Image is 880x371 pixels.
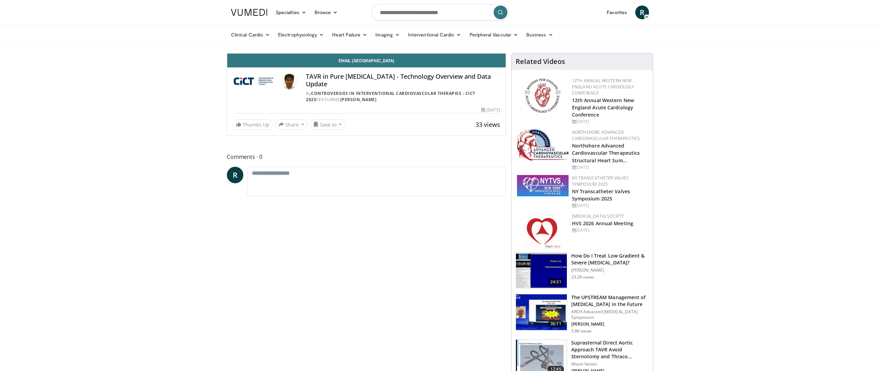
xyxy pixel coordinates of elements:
[635,6,649,19] a: R
[404,28,465,42] a: Interventional Cardio
[525,213,561,249] img: 0148279c-cbd4-41ce-850e-155379fed24c.png.150x105_q85_autocrop_double_scale_upscale_version-0.2.png
[548,320,564,327] span: 36:11
[310,119,345,130] button: Save to
[572,175,629,187] a: NY Transcatheter Valves Symposium 2025
[516,294,649,334] a: 36:11 The UPSTREAM Management of [MEDICAL_DATA] in the Future ARCH Advanced [MEDICAL_DATA] Sympos...
[572,97,634,118] a: 12th Annual Western New England Acute Cardiology Conference
[571,274,594,280] p: 23.2K views
[281,73,298,89] img: Avatar
[516,57,565,66] h4: Related Videos
[227,152,506,161] span: Comments 0
[227,53,506,54] video-js: Video Player
[524,78,562,114] img: 0954f259-7907-4053-a817-32a96463ecc8.png.150x105_q85_autocrop_double_scale_upscale_version-0.2.png
[227,167,243,183] a: R
[548,279,564,285] span: 24:31
[572,213,624,219] a: [MEDICAL_DATA] Society
[572,78,634,96] a: 12th Annual Western New England Acute Cardiology Conference
[328,28,371,42] a: Heart Failure
[233,73,278,89] img: Controversies in Interventional Cardiovascular Therapies - CICT 2025
[516,294,567,330] img: a6e1f2f4-af78-4c35-bad6-467630622b8c.150x105_q85_crop-smart_upscale.jpg
[227,28,274,42] a: Clinical Cardio
[310,6,342,19] a: Browse
[465,28,522,42] a: Peripheral Vascular
[571,339,649,360] h3: Suprasternal Direct Aortic Approach TAVR Avoid Sternotomy and Thraco…
[572,129,640,141] a: NorthShore Advanced Cardiovascular Therapeutics
[572,203,647,209] div: [DATE]
[274,28,328,42] a: Electrophysiology
[306,90,500,103] div: By FEATURING
[231,9,267,16] img: VuMedi Logo
[572,119,647,125] div: [DATE]
[571,252,649,266] h3: How Do I Treat Low Gradient & Severe [MEDICAL_DATA]?
[571,309,649,320] p: ARCH Advanced [MEDICAL_DATA] Symposium
[572,142,640,163] a: Northshore Advanced Cardiovascular Therapeutics Structural Heart Sum…
[571,328,592,334] p: 5.8K views
[306,73,500,88] h4: TAVR in Pure [MEDICAL_DATA] - Technology Overview and Data Update
[572,227,647,233] div: [DATE]
[227,54,506,67] a: Email [GEOGRAPHIC_DATA]
[517,129,569,161] img: 45d48ad7-5dc9-4e2c-badc-8ed7b7f471c1.jpg.150x105_q85_autocrop_double_scale_upscale_version-0.2.jpg
[275,119,307,130] button: Share
[572,220,633,227] a: HVS 2026 Annual Meeting
[371,28,404,42] a: Imaging
[571,294,649,308] h3: The UPSTREAM Management of [MEDICAL_DATA] in the Future
[516,253,567,288] img: tyLS_krZ8-0sGT9n4xMDoxOjB1O8AjAz.150x105_q85_crop-smart_upscale.jpg
[340,97,377,102] a: [PERSON_NAME]
[481,107,500,113] div: [DATE]
[272,6,310,19] a: Specialties
[572,164,647,171] div: [DATE]
[603,6,631,19] a: Favorites
[516,252,649,289] a: 24:31 How Do I Treat Low Gradient & Severe [MEDICAL_DATA]? [PERSON_NAME] 23.2K views
[572,188,630,202] a: NY Transcatheter Valves Symposium 2025
[475,120,500,129] span: 33 views
[571,361,649,367] p: Miami Valves
[233,119,273,130] a: Thumbs Up
[517,175,569,196] img: 381df6ae-7034-46cc-953d-58fc09a18a66.png.150x105_q85_autocrop_double_scale_upscale_version-0.2.png
[571,268,649,273] p: [PERSON_NAME]
[371,4,509,21] input: Search topics, interventions
[306,90,475,102] a: Controversies in Interventional Cardiovascular Therapies - CICT 2025
[522,28,557,42] a: Business
[571,321,649,327] p: [PERSON_NAME]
